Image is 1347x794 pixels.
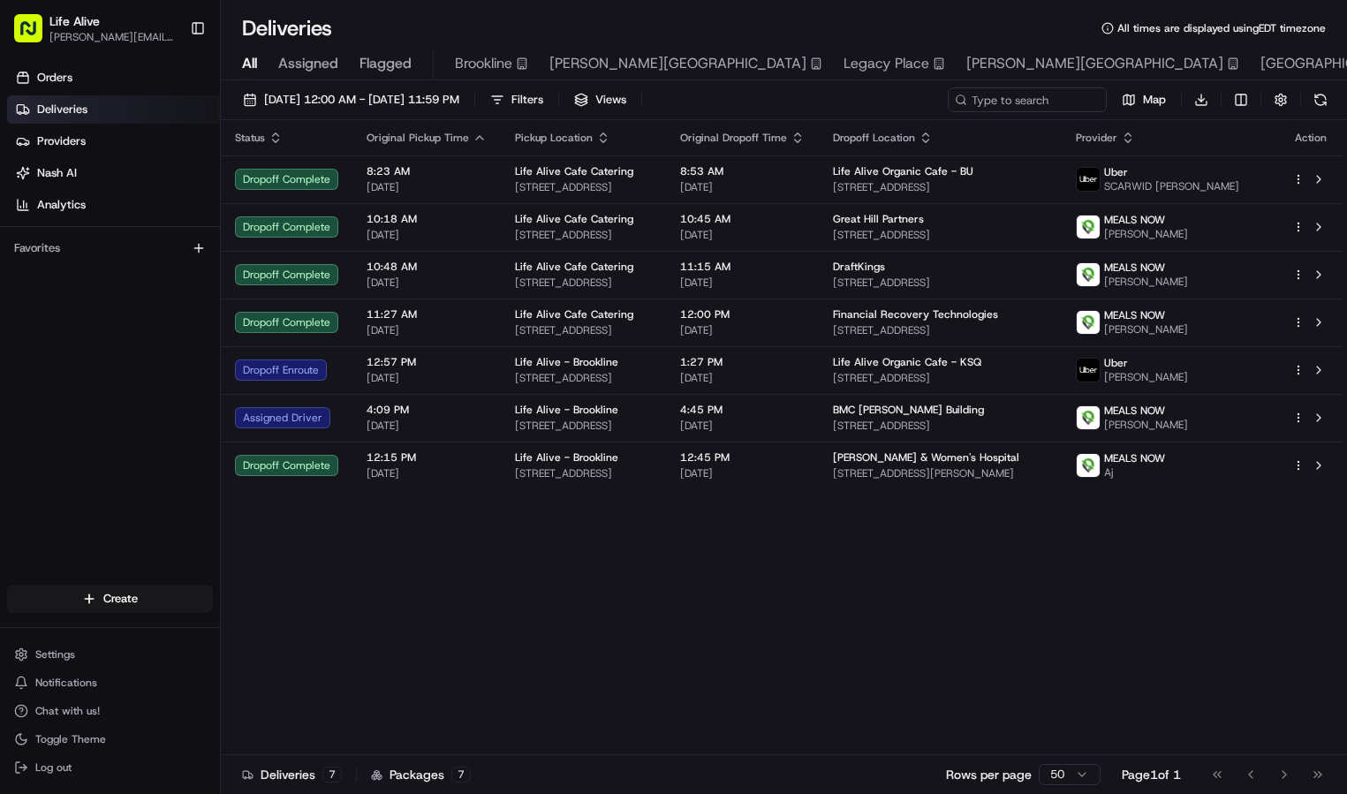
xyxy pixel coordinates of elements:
[367,276,487,290] span: [DATE]
[515,450,618,465] span: Life Alive - Brookline
[833,212,924,226] span: Great Hill Partners
[7,64,220,92] a: Orders
[833,260,885,274] span: DraftKings
[322,767,342,783] div: 7
[833,371,1047,385] span: [STREET_ADDRESS]
[833,355,981,369] span: Life Alive Organic Cafe - KSQ
[515,164,633,178] span: Life Alive Cafe Catering
[1104,370,1188,384] span: [PERSON_NAME]
[7,7,183,49] button: Life Alive[PERSON_NAME][EMAIL_ADDRESS][DOMAIN_NAME]
[515,131,593,145] span: Pickup Location
[515,419,652,433] span: [STREET_ADDRESS]
[367,466,487,480] span: [DATE]
[49,12,100,30] span: Life Alive
[1104,261,1165,275] span: MEALS NOW
[680,276,805,290] span: [DATE]
[833,228,1047,242] span: [STREET_ADDRESS]
[515,180,652,194] span: [STREET_ADDRESS]
[37,165,77,181] span: Nash AI
[35,704,100,718] span: Chat with us!
[1122,766,1181,783] div: Page 1 of 1
[833,131,915,145] span: Dropoff Location
[451,767,471,783] div: 7
[7,585,213,613] button: Create
[103,591,138,607] span: Create
[833,403,984,417] span: BMC [PERSON_NAME] Building
[680,466,805,480] span: [DATE]
[833,466,1047,480] span: [STREET_ADDRESS][PERSON_NAME]
[946,766,1032,783] p: Rows per page
[966,53,1223,74] span: [PERSON_NAME][GEOGRAPHIC_DATA]
[1077,311,1100,334] img: melas_now_logo.png
[7,670,213,695] button: Notifications
[1308,87,1333,112] button: Refresh
[1104,418,1188,432] span: [PERSON_NAME]
[680,260,805,274] span: 11:15 AM
[7,191,220,219] a: Analytics
[515,403,618,417] span: Life Alive - Brookline
[1104,227,1188,241] span: [PERSON_NAME]
[367,419,487,433] span: [DATE]
[1076,131,1117,145] span: Provider
[948,87,1107,112] input: Type to search
[1104,465,1165,480] span: Aj
[680,131,787,145] span: Original Dropoff Time
[515,228,652,242] span: [STREET_ADDRESS]
[7,234,213,262] div: Favorites
[515,260,633,274] span: Life Alive Cafe Catering
[367,371,487,385] span: [DATE]
[833,164,973,178] span: Life Alive Organic Cafe - BU
[1104,165,1128,179] span: Uber
[7,127,220,155] a: Providers
[35,676,97,690] span: Notifications
[367,180,487,194] span: [DATE]
[367,323,487,337] span: [DATE]
[844,53,929,74] span: Legacy Place
[1077,454,1100,477] img: melas_now_logo.png
[515,371,652,385] span: [STREET_ADDRESS]
[35,760,72,775] span: Log out
[515,466,652,480] span: [STREET_ADDRESS]
[367,212,487,226] span: 10:18 AM
[455,53,512,74] span: Brookline
[37,70,72,86] span: Orders
[367,307,487,321] span: 11:27 AM
[1104,451,1165,465] span: MEALS NOW
[37,102,87,117] span: Deliveries
[1114,87,1174,112] button: Map
[242,766,342,783] div: Deliveries
[1104,356,1128,370] span: Uber
[242,53,257,74] span: All
[1292,131,1329,145] div: Action
[242,14,332,42] h1: Deliveries
[549,53,806,74] span: [PERSON_NAME][GEOGRAPHIC_DATA]
[7,95,220,124] a: Deliveries
[515,212,633,226] span: Life Alive Cafe Catering
[833,323,1047,337] span: [STREET_ADDRESS]
[7,699,213,723] button: Chat with us!
[37,197,86,213] span: Analytics
[680,180,805,194] span: [DATE]
[35,732,106,746] span: Toggle Theme
[482,87,551,112] button: Filters
[7,755,213,780] button: Log out
[1104,308,1165,322] span: MEALS NOW
[7,159,220,187] a: Nash AI
[7,642,213,667] button: Settings
[511,92,543,108] span: Filters
[1077,406,1100,429] img: melas_now_logo.png
[367,450,487,465] span: 12:15 PM
[833,450,1019,465] span: [PERSON_NAME] & Women's Hospital
[278,53,338,74] span: Assigned
[680,371,805,385] span: [DATE]
[1104,322,1188,337] span: [PERSON_NAME]
[680,307,805,321] span: 12:00 PM
[7,727,213,752] button: Toggle Theme
[833,180,1047,194] span: [STREET_ADDRESS]
[367,228,487,242] span: [DATE]
[515,307,633,321] span: Life Alive Cafe Catering
[235,131,265,145] span: Status
[515,355,618,369] span: Life Alive - Brookline
[833,419,1047,433] span: [STREET_ADDRESS]
[367,355,487,369] span: 12:57 PM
